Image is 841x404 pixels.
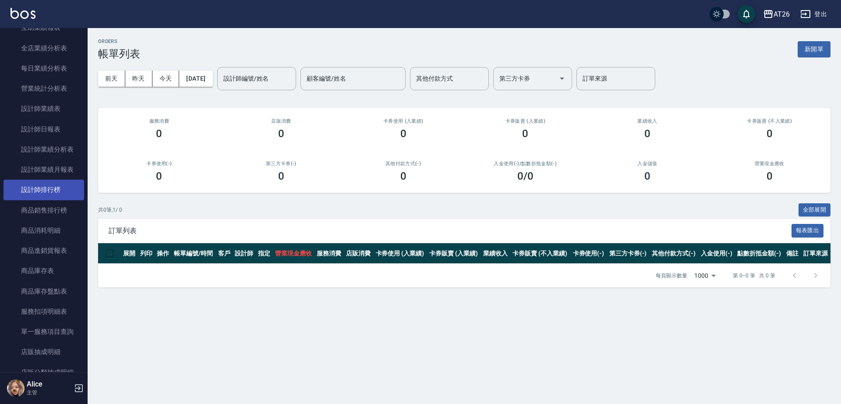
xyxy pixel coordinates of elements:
[650,243,699,264] th: 其他付款方式(-)
[4,200,84,220] a: 商品銷售排行榜
[4,78,84,99] a: 營業統計分析表
[156,170,162,182] h3: 0
[691,264,719,287] div: 1000
[4,281,84,301] a: 商品庫存盤點表
[4,38,84,58] a: 全店業績分析表
[152,71,180,87] button: 今天
[278,170,284,182] h3: 0
[699,243,735,264] th: 入金使用(-)
[109,227,792,235] span: 訂單列表
[98,71,125,87] button: 前天
[138,243,155,264] th: 列印
[156,128,162,140] h3: 0
[98,48,140,60] h3: 帳單列表
[792,226,824,234] a: 報表匯出
[400,170,406,182] h3: 0
[273,243,315,264] th: 營業現金應收
[799,203,831,217] button: 全部展開
[231,118,332,124] h2: 店販消費
[797,6,830,22] button: 登出
[7,379,25,397] img: Person
[11,8,35,19] img: Logo
[798,41,830,57] button: 新開單
[98,206,122,214] p: 共 0 筆, 1 / 0
[231,161,332,167] h2: 第三方卡券(-)
[344,243,373,264] th: 店販消費
[400,128,406,140] h3: 0
[767,170,773,182] h3: 0
[4,261,84,281] a: 商品庫存表
[155,243,172,264] th: 操作
[314,243,344,264] th: 服務消費
[4,18,84,38] a: 互助業績報表
[792,224,824,237] button: 報表匯出
[517,170,534,182] h3: 0 /0
[644,128,650,140] h3: 0
[738,5,755,23] button: save
[121,243,138,264] th: 展開
[522,128,528,140] h3: 0
[481,243,510,264] th: 業績收入
[353,161,454,167] h2: 其他付款方式(-)
[4,139,84,159] a: 設計師業績分析表
[4,220,84,241] a: 商品消耗明細
[760,5,793,23] button: AT26
[4,180,84,200] a: 設計師排行榜
[109,118,210,124] h3: 服務消費
[510,243,570,264] th: 卡券販賣 (不入業績)
[4,119,84,139] a: 設計師日報表
[27,389,71,397] p: 主管
[216,243,233,264] th: 客戶
[767,128,773,140] h3: 0
[179,71,212,87] button: [DATE]
[427,243,481,264] th: 卡券販賣 (入業績)
[475,161,576,167] h2: 入金使用(-) /點數折抵金額(-)
[719,161,820,167] h2: 營業現金應收
[774,9,790,20] div: AT26
[571,243,607,264] th: 卡券使用(-)
[278,128,284,140] h3: 0
[98,39,140,44] h2: ORDERS
[644,170,650,182] h3: 0
[4,159,84,180] a: 設計師業績月報表
[4,99,84,119] a: 設計師業績表
[597,118,698,124] h2: 業績收入
[4,241,84,261] a: 商品進銷貨報表
[801,243,830,264] th: 訂單來源
[109,161,210,167] h2: 卡券使用(-)
[172,243,216,264] th: 帳單編號/時間
[4,342,84,362] a: 店販抽成明細
[475,118,576,124] h2: 卡券販賣 (入業績)
[4,362,84,383] a: 店販分類抽成明細
[735,243,784,264] th: 點數折抵金額(-)
[597,161,698,167] h2: 入金儲值
[233,243,256,264] th: 設計師
[353,118,454,124] h2: 卡券使用 (入業績)
[4,322,84,342] a: 單一服務項目查詢
[656,272,687,280] p: 每頁顯示數量
[4,301,84,322] a: 服務扣項明細表
[374,243,428,264] th: 卡券使用 (入業績)
[125,71,152,87] button: 昨天
[555,71,569,85] button: Open
[784,243,801,264] th: 備註
[256,243,273,264] th: 指定
[733,272,775,280] p: 第 0–0 筆 共 0 筆
[719,118,820,124] h2: 卡券販賣 (不入業績)
[607,243,650,264] th: 第三方卡券(-)
[4,58,84,78] a: 每日業績分析表
[27,380,71,389] h5: Alice
[798,45,830,53] a: 新開單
